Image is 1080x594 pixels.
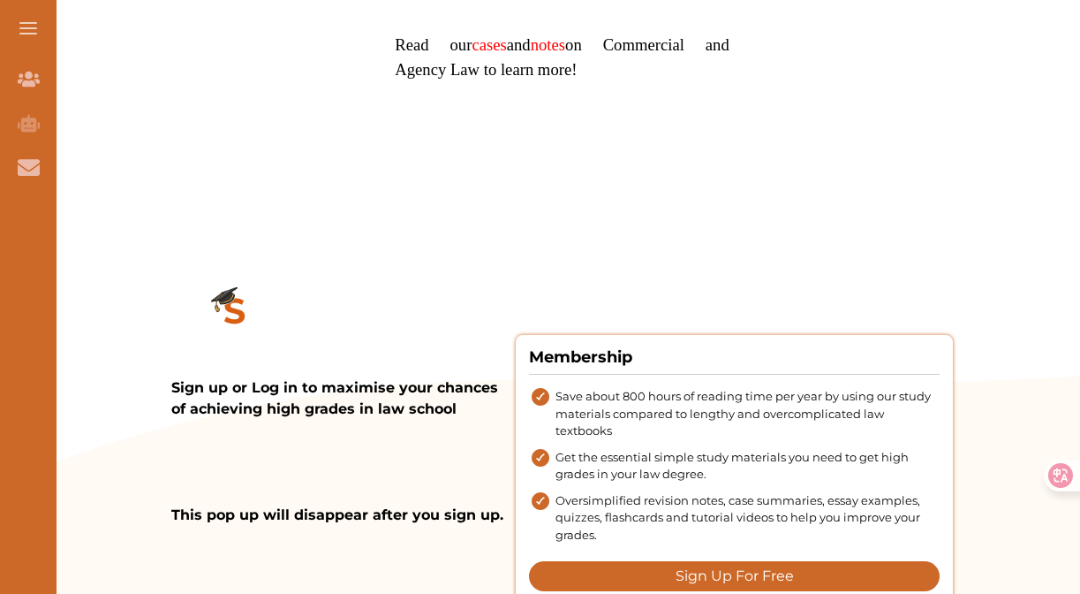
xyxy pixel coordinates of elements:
span: Get the essential simple study materials you need to get high grades in your law degree. [555,449,940,484]
span: Oversimplified revision notes, case summaries, essay examples, quizzes, flashcards and tutorial v... [555,492,940,544]
h4: Membership [529,346,940,375]
p: This pop up will disappear after you sign up. [171,505,516,526]
a: notes [531,35,565,54]
span: Read our and on Commercial and Agency Law to learn more! [395,35,729,79]
span: Save about 800 hours of reading time per year by using our study materials compared to lengthy an... [555,388,940,440]
button: Sign Up For Free [529,561,940,591]
p: Sign up or Log in to maximise your chances of achieving high grades in law school [171,377,516,420]
img: study_small.d8df4b06.png [171,250,298,377]
a: cases [472,35,506,54]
